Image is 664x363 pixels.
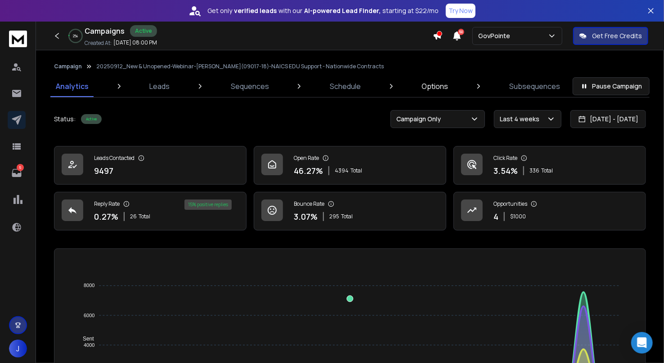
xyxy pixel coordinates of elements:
[84,313,94,318] tspan: 6000
[304,6,381,15] strong: AI-powered Lead Finder,
[94,200,120,208] p: Reply Rate
[510,213,526,220] p: $ 1000
[9,340,27,358] button: J
[54,192,247,230] a: Reply Rate0.27%26Total15% positive replies
[329,213,339,220] span: 295
[184,199,232,210] div: 15 % positive replies
[396,115,444,124] p: Campaign Only
[81,114,102,124] div: Active
[335,167,349,174] span: 4394
[449,6,473,15] p: Try Now
[631,332,653,354] div: Open Intercom Messenger
[341,213,353,220] span: Total
[350,167,362,174] span: Total
[294,164,323,177] p: 46.27 %
[494,155,517,162] p: Click Rate
[113,39,157,46] p: [DATE] 08:00 PM
[330,81,361,92] p: Schedule
[541,167,553,174] span: Total
[254,192,446,230] a: Bounce Rate3.07%295Total
[85,26,125,36] h1: Campaigns
[422,81,449,92] p: Options
[294,210,318,223] p: 3.07 %
[84,342,94,348] tspan: 4000
[570,110,646,128] button: [DATE] - [DATE]
[56,81,89,92] p: Analytics
[478,31,514,40] p: GovPointe
[458,29,464,35] span: 50
[504,75,565,97] a: Subsequences
[54,63,82,70] button: Campaign
[130,25,157,37] div: Active
[573,77,650,95] button: Pause Campaign
[446,4,476,18] button: Try Now
[50,75,94,97] a: Analytics
[85,40,112,47] p: Created At:
[294,155,319,162] p: Open Rate
[84,283,94,288] tspan: 8000
[144,75,175,97] a: Leads
[73,33,78,39] p: 2 %
[225,75,274,97] a: Sequences
[254,146,446,185] a: Open Rate46.27%4394Total
[453,192,646,230] a: Opportunities4$1000
[54,146,247,185] a: Leads Contacted9497
[294,200,324,208] p: Bounce Rate
[573,27,648,45] button: Get Free Credits
[494,210,498,223] p: 4
[509,81,560,92] p: Subsequences
[130,213,137,220] span: 26
[324,75,366,97] a: Schedule
[207,6,439,15] p: Get only with our starting at $22/mo
[234,6,277,15] strong: verified leads
[54,115,76,124] p: Status:
[94,164,113,177] p: 9497
[529,167,539,174] span: 336
[94,210,118,223] p: 0.27 %
[17,164,24,171] p: 5
[149,81,170,92] p: Leads
[417,75,454,97] a: Options
[453,146,646,185] a: Click Rate3.54%336Total
[494,200,527,208] p: Opportunities
[94,155,135,162] p: Leads Contacted
[500,115,543,124] p: Last 4 weeks
[231,81,269,92] p: Sequences
[592,31,642,40] p: Get Free Credits
[8,164,26,182] a: 5
[9,31,27,47] img: logo
[96,63,384,70] p: 20250912_New & Unopened-Webinar-[PERSON_NAME](09017-18)-NAICS EDU Support - Nationwide Contracts
[494,164,518,177] p: 3.54 %
[139,213,150,220] span: Total
[76,336,94,342] span: Sent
